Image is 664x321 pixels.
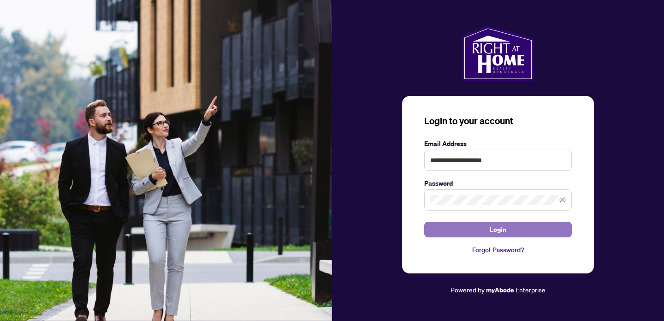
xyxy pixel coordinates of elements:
[424,222,572,237] button: Login
[424,115,572,127] h3: Login to your account
[424,178,572,188] label: Password
[490,222,506,237] span: Login
[424,245,572,255] a: Forgot Password?
[559,197,566,203] span: eye-invisible
[516,285,545,294] span: Enterprise
[451,285,485,294] span: Powered by
[486,285,514,295] a: myAbode
[462,26,534,81] img: ma-logo
[424,139,572,149] label: Email Address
